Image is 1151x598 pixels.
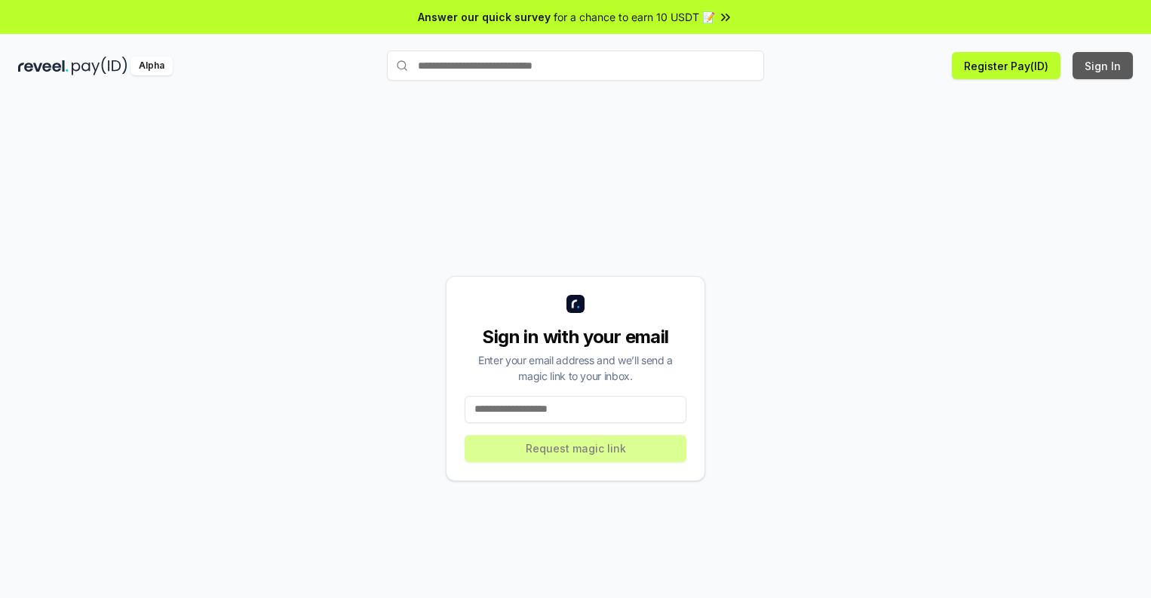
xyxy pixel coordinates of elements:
[465,325,686,349] div: Sign in with your email
[72,57,127,75] img: pay_id
[130,57,173,75] div: Alpha
[952,52,1060,79] button: Register Pay(ID)
[418,9,551,25] span: Answer our quick survey
[465,352,686,384] div: Enter your email address and we’ll send a magic link to your inbox.
[18,57,69,75] img: reveel_dark
[554,9,715,25] span: for a chance to earn 10 USDT 📝
[1073,52,1133,79] button: Sign In
[566,295,585,313] img: logo_small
